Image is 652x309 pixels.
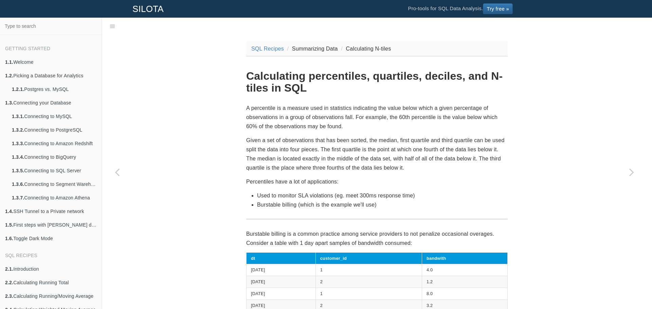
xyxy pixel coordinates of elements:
b: 1.3. [5,100,13,105]
li: Calculating N-tiles [339,44,391,53]
p: Given a set of observations that has been sorted, the median, first quartile and third quartile c... [246,136,508,173]
th: customer_id [315,252,422,264]
a: 1.3.6.Connecting to Segment Warehouse [7,177,102,191]
a: 1.3.7.Connecting to Amazon Athena [7,191,102,205]
p: A percentile is a measure used in statistics indicating the value below which a given percentage ... [246,103,508,131]
td: 4.0 [422,264,507,276]
b: 1.6. [5,236,13,241]
b: 1.3.6. [12,181,24,187]
th: bandwith [422,252,507,264]
li: Summarizing Data [286,44,338,53]
td: 1 [315,288,422,300]
p: Burstable billing is a common practice among service providers to not penalize occasional overage... [246,229,508,248]
b: 1.3.7. [12,195,24,200]
a: SQL Recipes [251,46,284,52]
b: 1.2.1. [12,86,24,92]
a: 1.3.3.Connecting to Amazon Redshift [7,137,102,150]
b: 1.3.2. [12,127,24,133]
a: 1.3.1.Connecting to MySQL [7,110,102,123]
b: 1.3.3. [12,141,24,146]
a: 1.3.2.Connecting to PostgreSQL [7,123,102,137]
li: Burstable billing (which is the example we'll use) [257,200,508,209]
th: dt [247,252,316,264]
a: SILOTA [127,0,169,17]
b: 1.3.4. [12,154,24,160]
b: 1.2. [5,73,13,78]
b: 2.2. [5,280,13,285]
li: Pro-tools for SQL Data Analysis. [401,0,520,17]
td: 2 [315,276,422,288]
a: 1.3.4.Connecting to BigQuery [7,150,102,164]
p: Percentiles have a lot of applications: [246,177,508,186]
a: 1.3.5.Connecting to SQL Server [7,164,102,177]
a: Previous page: Analyze Mailchimp Data by Segmenting and Lead scoring your email list [102,35,132,309]
h1: Calculating percentiles, quartiles, deciles, and N-tiles in SQL [246,70,508,94]
td: [DATE] [247,288,316,300]
td: 8.0 [422,288,507,300]
td: 1.2 [422,276,507,288]
a: Next page: Calculating Top N items and Aggregating (sum) the remainder into [616,35,647,309]
a: 1.2.1.Postgres vs. MySQL [7,82,102,96]
td: 1 [315,264,422,276]
td: [DATE] [247,276,316,288]
a: Try free » [483,3,513,14]
b: 2.3. [5,293,13,299]
b: 1.4. [5,209,13,214]
b: 1.3.5. [12,168,24,173]
b: 1.3.1. [12,114,24,119]
li: Used to monitor SLA violations (eg. meet 300ms response time) [257,191,508,200]
input: Type to search [2,20,99,33]
b: 1.1. [5,59,13,65]
b: 2.1. [5,266,13,272]
b: 1.5. [5,222,13,228]
td: [DATE] [247,264,316,276]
